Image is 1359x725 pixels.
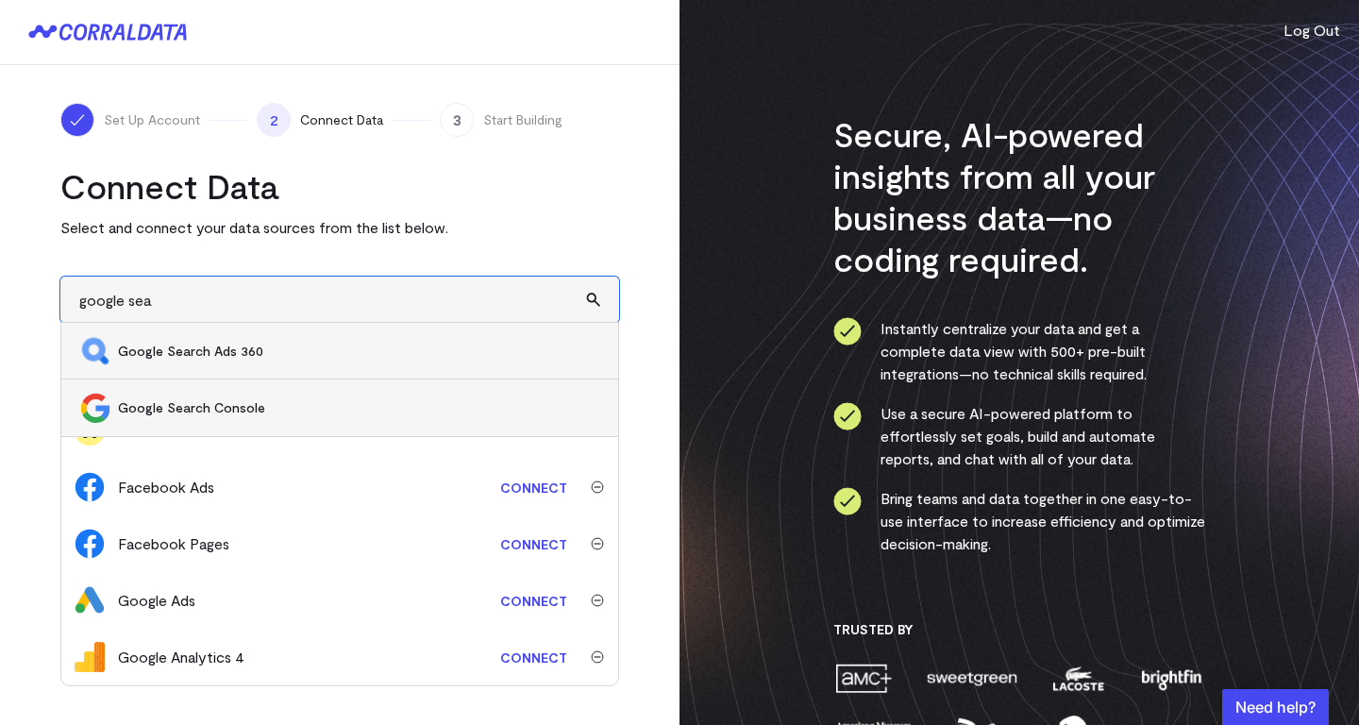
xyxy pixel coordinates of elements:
[60,165,619,207] h2: Connect Data
[60,216,619,239] p: Select and connect your data sources from the list below.
[591,594,604,607] img: trash-40e54a27.svg
[833,662,894,695] img: amc-0b11a8f1.png
[491,527,577,562] a: Connect
[75,642,105,672] img: google_analytics_4-4ee20295.svg
[833,621,1206,638] h3: Trusted By
[925,662,1019,695] img: sweetgreen-1d1fb32c.png
[491,470,577,505] a: Connect
[118,476,214,498] div: Facebook Ads
[75,585,105,615] img: google_ads-c8121f33.png
[118,589,195,612] div: Google Ads
[491,640,577,675] a: Connect
[104,110,200,129] span: Set Up Account
[118,398,599,417] span: Google Search Console
[1050,662,1106,695] img: lacoste-7a6b0538.png
[80,336,110,366] img: Google Search Ads 360
[483,110,562,129] span: Start Building
[118,646,244,668] div: Google Analytics 4
[1283,19,1340,42] button: Log Out
[118,342,599,361] span: Google Search Ads 360
[60,277,619,323] input: Search and add other data sources
[833,113,1206,279] h3: Secure, AI-powered insights from all your business data—no coding required.
[75,529,105,559] img: facebook_pages-56946ca1.svg
[257,103,291,137] span: 2
[833,487,1206,555] li: Bring teams and data together in one easy-to-use interface to increase efficiency and optimize de...
[118,532,229,555] div: Facebook Pages
[833,487,862,515] img: ico-check-circle-4b19435c.svg
[591,481,604,494] img: trash-40e54a27.svg
[75,472,105,502] img: facebook_ads-56946ca1.svg
[68,110,87,129] img: ico-check-white-5ff98cb1.svg
[833,317,862,346] img: ico-check-circle-4b19435c.svg
[591,650,604,664] img: trash-40e54a27.svg
[1137,662,1205,695] img: brightfin-a251e171.png
[440,103,474,137] span: 3
[80,393,110,423] img: Google Search Console
[300,110,383,129] span: Connect Data
[833,402,1206,470] li: Use a secure AI-powered platform to effortlessly set goals, build and automate reports, and chat ...
[491,583,577,618] a: Connect
[833,317,1206,385] li: Instantly centralize your data and get a complete data view with 500+ pre-built integrations—no t...
[591,537,604,550] img: trash-40e54a27.svg
[833,402,862,430] img: ico-check-circle-4b19435c.svg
